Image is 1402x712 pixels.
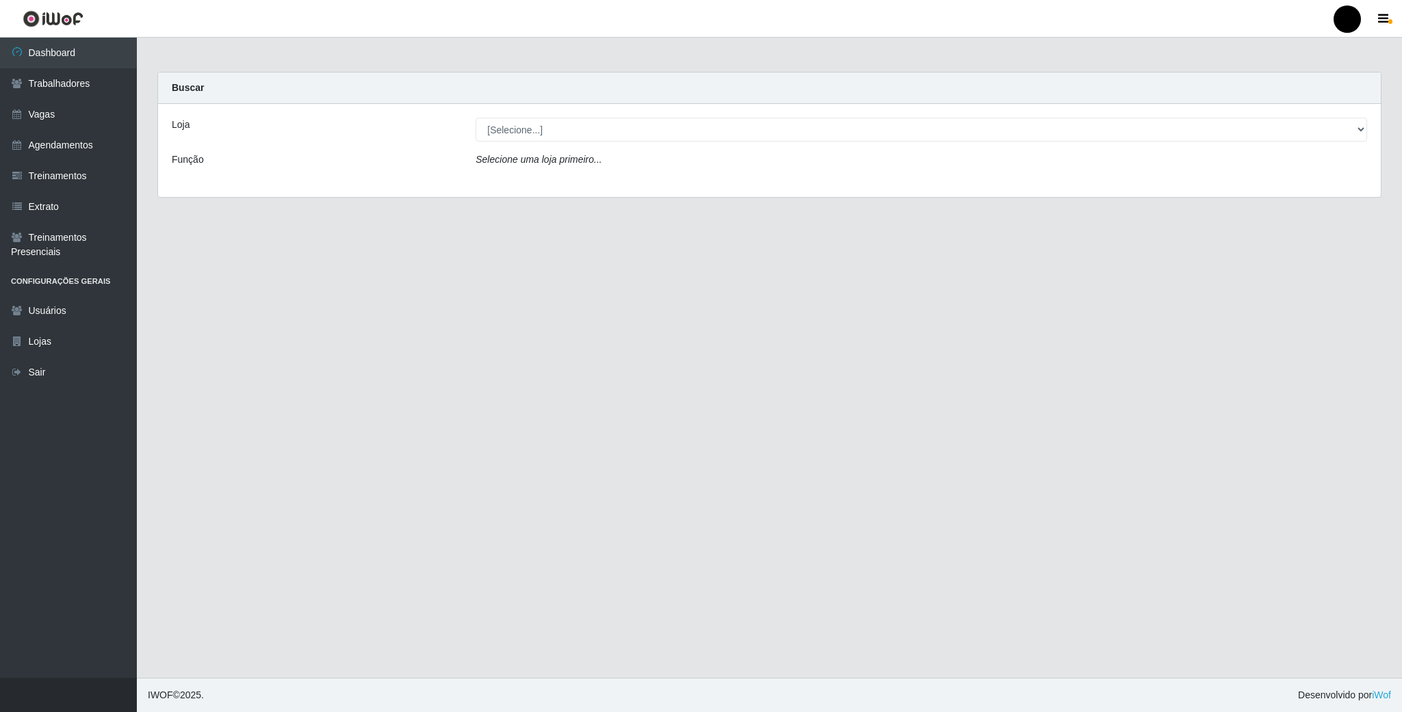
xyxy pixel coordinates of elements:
label: Função [172,153,204,167]
a: iWof [1372,689,1391,700]
span: Desenvolvido por [1298,688,1391,702]
label: Loja [172,118,190,132]
i: Selecione uma loja primeiro... [476,154,601,165]
span: IWOF [148,689,173,700]
strong: Buscar [172,82,204,93]
span: © 2025 . [148,688,204,702]
img: CoreUI Logo [23,10,83,27]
